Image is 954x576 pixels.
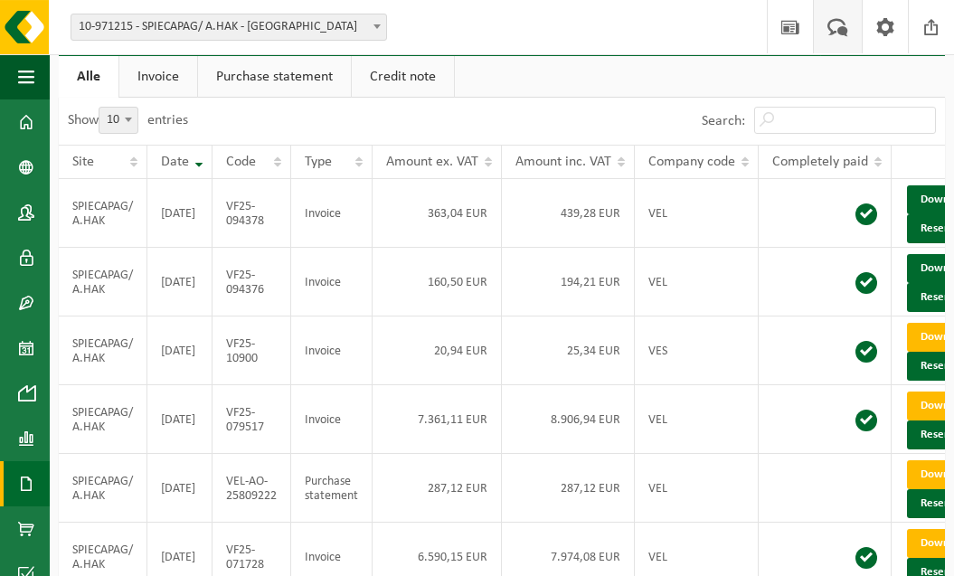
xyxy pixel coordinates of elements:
td: [DATE] [147,454,213,523]
span: Amount ex. VAT [386,155,478,169]
td: Invoice [291,316,373,385]
td: [DATE] [147,179,213,248]
td: VF25-094378 [213,179,291,248]
a: Credit note [352,56,454,98]
td: [DATE] [147,385,213,454]
td: VF25-094376 [213,248,291,316]
td: 363,04 EUR [373,179,502,248]
td: [DATE] [147,316,213,385]
span: Completely paid [772,155,868,169]
a: Invoice [119,56,197,98]
td: 20,94 EUR [373,316,502,385]
td: 7.361,11 EUR [373,385,502,454]
td: SPIECAPAG/ A.HAK [59,385,147,454]
td: Purchase statement [291,454,373,523]
span: Company code [648,155,735,169]
td: VEL [635,385,759,454]
td: SPIECAPAG/ A.HAK [59,316,147,385]
td: [DATE] [147,248,213,316]
td: Invoice [291,179,373,248]
td: Invoice [291,385,373,454]
span: Date [161,155,189,169]
a: Alle [59,56,118,98]
td: VES [635,316,759,385]
span: 10-971215 - SPIECAPAG/ A.HAK - BRUGGE [71,14,387,41]
td: SPIECAPAG/ A.HAK [59,248,147,316]
td: 287,12 EUR [373,454,502,523]
td: SPIECAPAG/ A.HAK [59,454,147,523]
td: VEL-AO-25809222 [213,454,291,523]
span: Code [226,155,256,169]
td: VEL [635,454,759,523]
span: Type [305,155,332,169]
td: VEL [635,179,759,248]
td: 439,28 EUR [502,179,635,248]
td: 287,12 EUR [502,454,635,523]
td: Invoice [291,248,373,316]
td: VF25-10900 [213,316,291,385]
td: 160,50 EUR [373,248,502,316]
span: Site [72,155,94,169]
span: Amount inc. VAT [515,155,611,169]
span: 10-971215 - SPIECAPAG/ A.HAK - BRUGGE [71,14,386,40]
label: Show entries [68,113,188,127]
span: 10 [99,107,138,134]
td: SPIECAPAG/ A.HAK [59,179,147,248]
label: Search: [702,114,745,128]
td: 8.906,94 EUR [502,385,635,454]
td: VEL [635,248,759,316]
a: Purchase statement [198,56,351,98]
td: 25,34 EUR [502,316,635,385]
td: VF25-079517 [213,385,291,454]
td: 194,21 EUR [502,248,635,316]
span: 10 [99,108,137,133]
